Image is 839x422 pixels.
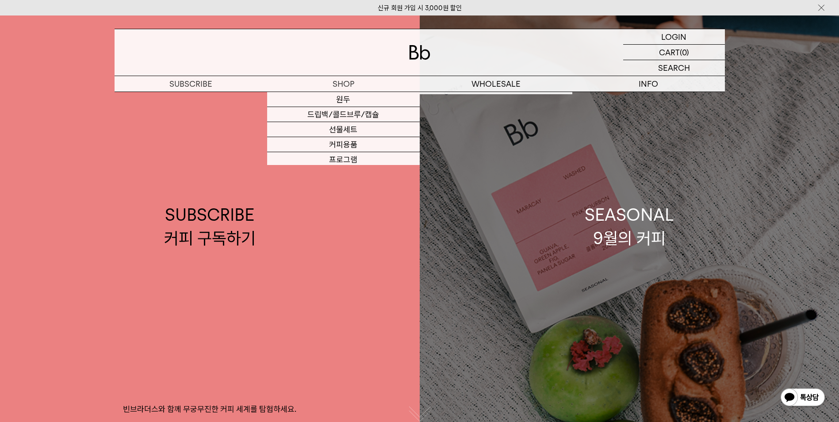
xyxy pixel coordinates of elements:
[623,45,725,60] a: CART (0)
[623,29,725,45] a: LOGIN
[661,29,686,44] p: LOGIN
[267,122,420,137] a: 선물세트
[378,4,462,12] a: 신규 회원 가입 시 3,000원 할인
[420,76,572,92] p: WHOLESALE
[572,76,725,92] p: INFO
[659,45,680,60] p: CART
[267,107,420,122] a: 드립백/콜드브루/캡슐
[267,76,420,92] a: SHOP
[658,60,690,76] p: SEARCH
[680,45,689,60] p: (0)
[267,92,420,107] a: 원두
[115,76,267,92] a: SUBSCRIBE
[409,45,430,60] img: 로고
[267,152,420,167] a: 프로그램
[585,203,674,250] div: SEASONAL 9월의 커피
[780,387,826,409] img: 카카오톡 채널 1:1 채팅 버튼
[164,203,256,250] div: SUBSCRIBE 커피 구독하기
[267,137,420,152] a: 커피용품
[420,92,572,107] a: 도매 서비스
